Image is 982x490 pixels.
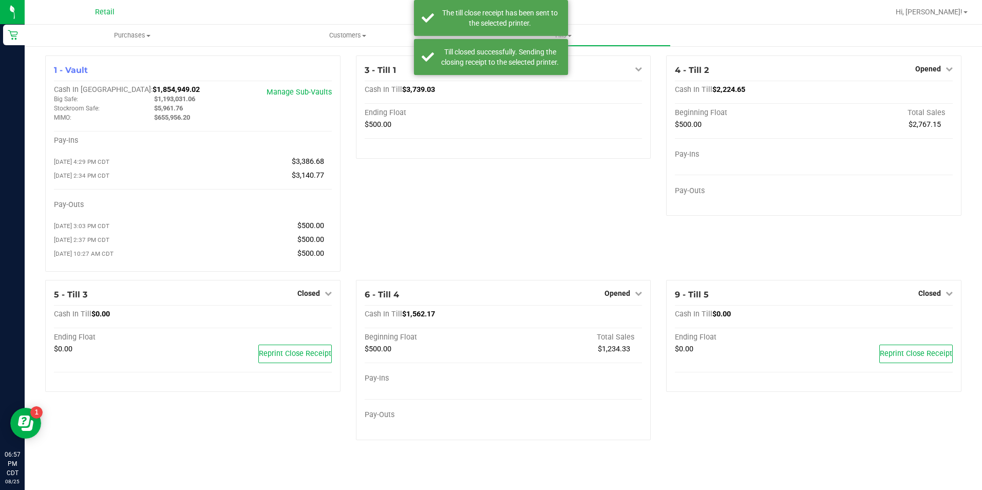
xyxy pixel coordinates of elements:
div: Beginning Float [365,333,503,342]
button: Reprint Close Receipt [879,345,953,363]
span: $500.00 [297,235,324,244]
span: MIMO: [54,114,71,121]
inline-svg: Retail [8,30,18,40]
div: Pay-Ins [365,374,503,383]
span: [DATE] 2:34 PM CDT [54,172,109,179]
span: Reprint Close Receipt [259,349,331,358]
span: Purchases [25,31,240,40]
a: Manage Sub-Vaults [267,88,332,97]
span: $0.00 [712,310,731,318]
span: Customers [240,31,455,40]
span: $5,961.76 [154,104,183,112]
span: [DATE] 10:27 AM CDT [54,250,114,257]
a: Customers [240,25,455,46]
span: 4 - Till 2 [675,65,709,75]
span: Cash In Till [54,310,91,318]
div: Total Sales [814,108,953,118]
span: Cash In Till [365,85,402,94]
span: Opened [915,65,941,73]
p: 06:57 PM CDT [5,450,20,478]
span: $3,739.03 [402,85,435,94]
span: $0.00 [675,345,693,353]
span: $500.00 [675,120,702,129]
p: 08/25 [5,478,20,485]
span: $0.00 [91,310,110,318]
span: 3 - Till 1 [365,65,396,75]
div: The till close receipt has been sent to the selected printer. [440,8,560,28]
span: $3,140.77 [292,171,324,180]
span: $655,956.20 [154,114,190,121]
span: Hi, [PERSON_NAME]! [896,8,962,16]
span: $1,193,031.06 [154,95,195,103]
span: $1,562.17 [402,310,435,318]
div: Total Sales [503,333,642,342]
div: Pay-Outs [54,200,193,210]
div: Beginning Float [675,108,814,118]
span: [DATE] 4:29 PM CDT [54,158,109,165]
div: Pay-Ins [54,136,193,145]
div: Pay-Outs [365,410,503,420]
span: Cash In Till [675,310,712,318]
span: [DATE] 2:37 PM CDT [54,236,109,243]
span: 9 - Till 5 [675,290,709,299]
span: $2,224.65 [712,85,745,94]
span: $500.00 [365,120,391,129]
button: Reprint Close Receipt [258,345,332,363]
span: Closed [297,289,320,297]
div: Ending Float [675,333,814,342]
span: Cash In [GEOGRAPHIC_DATA]: [54,85,153,94]
span: $3,386.68 [292,157,324,166]
span: Reprint Close Receipt [880,349,952,358]
div: Ending Float [365,108,503,118]
span: $1,234.33 [598,345,630,353]
span: Closed [918,289,941,297]
div: Ending Float [54,333,193,342]
span: $1,854,949.02 [153,85,200,94]
span: Cash In Till [365,310,402,318]
span: 6 - Till 4 [365,290,399,299]
span: 5 - Till 3 [54,290,87,299]
span: $500.00 [297,221,324,230]
span: Opened [605,289,630,297]
span: 1 - Vault [54,65,88,75]
div: Till closed successfully. Sending the closing receipt to the selected printer. [440,47,560,67]
span: Big Safe: [54,96,78,103]
div: Pay-Ins [675,150,814,159]
span: $500.00 [297,249,324,258]
span: $2,767.15 [909,120,941,129]
span: $0.00 [54,345,72,353]
span: Retail [95,8,115,16]
div: Pay-Outs [675,186,814,196]
a: Purchases [25,25,240,46]
span: Stockroom Safe: [54,105,100,112]
span: $500.00 [365,345,391,353]
iframe: Resource center [10,408,41,439]
iframe: Resource center unread badge [30,406,43,419]
span: Cash In Till [675,85,712,94]
span: [DATE] 3:03 PM CDT [54,222,109,230]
